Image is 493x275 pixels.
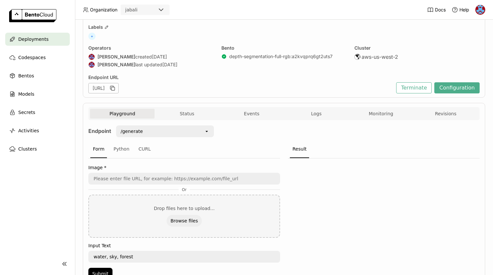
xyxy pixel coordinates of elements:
div: Labels [88,24,480,30]
img: Sasha Azad [475,5,485,15]
strong: [PERSON_NAME] [97,62,135,68]
button: Terminate [396,82,432,93]
a: depth-segmentation-full-rgb:a2kvqprq6gt2uts7 [229,54,333,59]
span: + [88,33,96,40]
label: Input Text [88,243,280,248]
div: Help [452,7,469,13]
textarea: water, sky, forest [89,251,279,262]
span: Bentos [18,72,34,80]
span: Organization [90,7,117,13]
span: Secrets [18,108,35,116]
a: Deployments [5,33,70,46]
a: Secrets [5,106,70,119]
button: Monitoring [349,109,413,119]
span: Activities [18,127,39,135]
div: Python [111,140,132,158]
span: Codespaces [18,54,46,61]
div: created [88,54,214,60]
div: Form [90,140,107,158]
a: Bentos [5,69,70,82]
span: [DATE] [152,54,167,60]
button: Browse files [167,215,202,227]
input: Selected jabali. [138,7,139,13]
div: Operators [88,45,214,51]
img: Jhonatan Oliveira [89,54,95,60]
div: Result [290,140,309,158]
strong: Endpoint [88,128,111,134]
a: Codespaces [5,51,70,64]
div: /generate [121,128,143,135]
button: Revisions [413,109,478,119]
label: Image * [88,165,280,170]
a: Models [5,88,70,101]
div: jabali [125,7,138,13]
a: Docs [427,7,446,13]
span: Or [179,187,190,192]
a: Clusters [5,142,70,155]
span: Help [459,7,469,13]
div: Bento [221,45,347,51]
input: Please enter file URL, for example: https://example.com/file_url [89,173,279,184]
button: Configuration [434,82,480,93]
button: Status [155,109,219,119]
a: Activities [5,124,70,137]
span: Clusters [18,145,37,153]
span: Docs [435,7,446,13]
div: Endpoint URL [88,74,393,80]
div: [URL] [88,83,119,93]
div: last updated [88,61,214,68]
button: Playground [90,109,155,119]
div: Cluster [354,45,480,51]
strong: [PERSON_NAME] [97,54,135,60]
svg: open [204,129,209,134]
button: Events [219,109,284,119]
span: Models [18,90,34,98]
div: Drop files here to upload... [154,206,215,211]
span: Logs [311,111,321,117]
span: aws-us-west-2 [362,54,398,60]
input: Selected /generate. [143,128,144,135]
div: CURL [136,140,154,158]
span: Deployments [18,35,49,43]
span: [DATE] [162,62,177,68]
img: Jhonatan Oliveira [89,62,95,68]
img: logo [9,9,56,22]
